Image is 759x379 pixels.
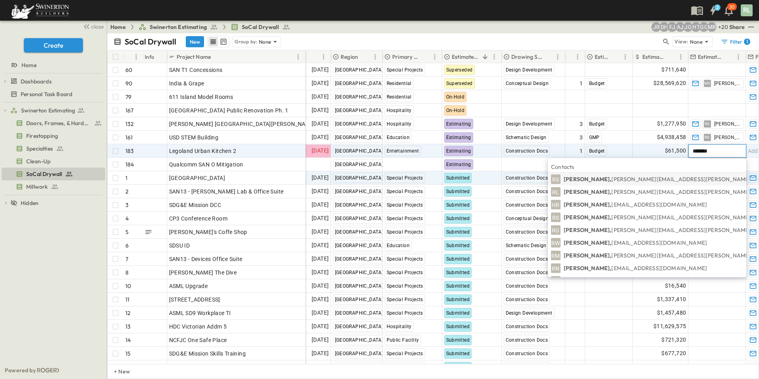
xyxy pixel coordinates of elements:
span: [GEOGRAPHIC_DATA] [335,202,383,208]
span: Submitted [446,189,470,194]
span: $1,337,410 [657,295,686,304]
span: [DATE] [312,92,329,101]
div: RL [741,4,753,16]
span: [GEOGRAPHIC_DATA] [335,256,383,262]
h6: 1 [746,39,748,45]
p: 14 [125,336,131,344]
span: [DATE] [312,281,329,290]
span: Specialties [26,145,53,153]
span: Construction Docs [506,283,548,289]
span: Special Projects [387,310,423,316]
span: [GEOGRAPHIC_DATA] [335,324,383,329]
span: GMP [589,135,600,140]
p: View: [674,37,688,46]
p: 30 [729,4,735,10]
span: [DATE] [312,173,329,182]
button: Menu [293,52,303,62]
span: Special Projects [387,67,423,73]
span: Construction Docs [506,202,548,208]
button: close [80,21,105,32]
span: Estimating [446,148,471,154]
span: Construction Docs [506,148,548,154]
span: [GEOGRAPHIC_DATA] [335,216,383,221]
span: [GEOGRAPHIC_DATA] [335,108,383,113]
span: SoCal Drywall [242,23,279,31]
span: [GEOGRAPHIC_DATA] [169,174,225,182]
span: HDC Victorian Addm 5 [169,323,227,331]
span: Submitted [446,310,470,316]
span: Construction Docs [506,229,548,235]
span: Submitted [446,297,470,302]
div: table view [207,36,229,48]
button: Menu [131,52,141,62]
p: 15 [125,350,131,358]
span: [DATE] [312,308,329,317]
div: Anthony Jimenez (anthony.jimenez@swinerton.com) [675,22,685,32]
p: [PERSON_NAME], [564,277,707,285]
div: Filter [720,38,750,46]
span: CP3 Conference Room [169,215,228,222]
a: Specialties [2,143,104,154]
span: SAN13 - [PERSON_NAME] Lab & Office Suite [169,188,284,195]
p: 4 [125,215,129,222]
span: Millwork [26,183,48,191]
button: Sort [544,52,553,61]
p: Drawing Status [511,53,543,61]
img: 6c363589ada0b36f064d841b69d3a419a338230e66bb0a533688fa5cc3e9e735.png [10,2,71,19]
p: 161 [125,133,133,141]
span: [DATE] [312,335,329,344]
div: Swinerton Estimatingtest [2,104,105,117]
div: Daryll Hayward (daryll.hayward@swinerton.com) [659,22,669,32]
span: [GEOGRAPHIC_DATA] [335,283,383,289]
span: $721,320 [661,335,686,344]
span: Schematic Design [506,135,547,140]
p: 167 [125,106,134,114]
span: [DATE] [312,214,329,223]
p: 10 [125,282,131,290]
span: [DATE] [312,187,329,196]
a: SoCal Drywall [2,168,104,180]
span: Submitted [446,229,470,235]
span: Special Projects [387,175,423,181]
p: Group by: [235,38,257,46]
span: 3 [580,120,583,128]
span: ASML SD9 Workplace TI [169,309,231,317]
span: RS [705,124,710,124]
span: Design Development [506,121,553,127]
div: Personal Task Boardtest [2,88,105,101]
span: [DATE] [312,362,329,371]
span: Legoland Urban Kitchen 2 [169,147,237,155]
span: [EMAIL_ADDRESS][DOMAIN_NAME] [611,265,707,272]
span: Estimating [446,121,471,127]
span: $28,569,620 [653,79,686,88]
p: 5 [125,228,129,236]
span: [GEOGRAPHIC_DATA] [335,81,383,86]
span: Special Projects [387,270,423,275]
p: SoCal Drywall [125,36,176,47]
span: $677,720 [661,349,686,358]
p: None [690,38,703,46]
p: Contacts [551,163,743,171]
span: HR [552,205,560,205]
span: Submitted [446,216,470,221]
p: Primary Market [392,53,420,61]
span: Budget [589,81,605,86]
button: New [186,36,204,47]
span: Construction Docs [506,297,548,302]
span: [GEOGRAPHIC_DATA] [335,175,383,181]
span: NCFJC One Safe Place [169,336,227,344]
button: Sort [481,52,489,61]
p: 183 [125,147,134,155]
span: [GEOGRAPHIC_DATA] [335,337,383,343]
span: Home [21,61,37,69]
span: [DATE] [312,227,329,236]
span: Public Facility [387,337,419,343]
span: Hospitality [387,108,412,113]
div: Share [729,23,745,31]
p: Estimate Amount [642,53,666,61]
span: [GEOGRAPHIC_DATA] [335,351,383,356]
p: [PERSON_NAME], [564,239,707,247]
